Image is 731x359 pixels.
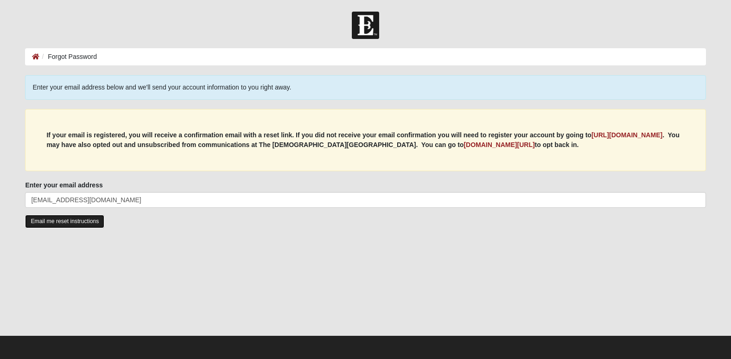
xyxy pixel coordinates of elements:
[25,180,102,190] label: Enter your email address
[25,75,706,100] div: Enter your email address below and we'll send your account information to you right away.
[39,52,97,62] li: Forgot Password
[464,141,534,148] a: [DOMAIN_NAME][URL]
[46,130,684,150] p: If your email is registered, you will receive a confirmation email with a reset link. If you did ...
[25,215,104,228] input: Email me reset instructions
[591,131,662,139] a: [URL][DOMAIN_NAME]
[352,12,379,39] img: Church of Eleven22 Logo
